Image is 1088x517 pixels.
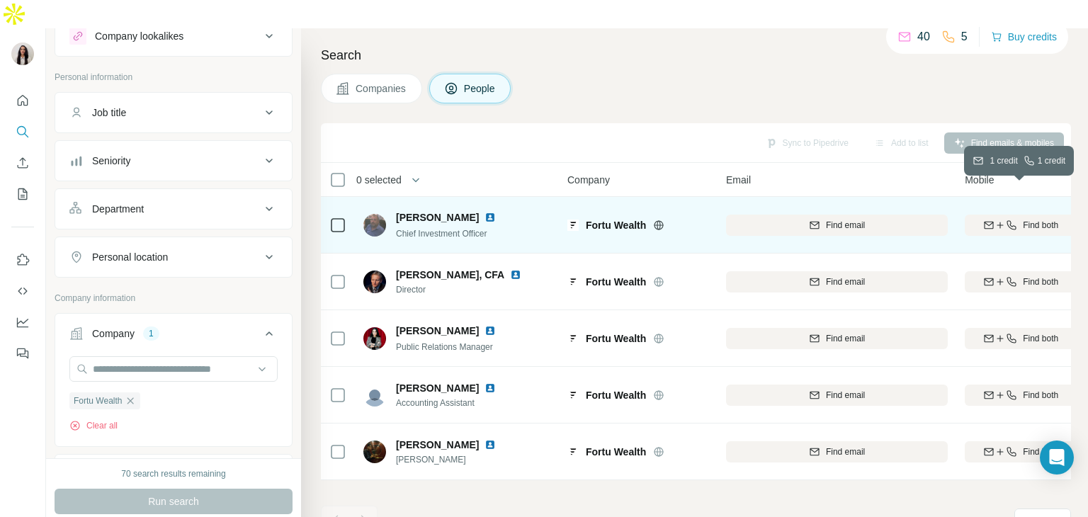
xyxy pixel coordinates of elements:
img: LinkedIn logo [484,382,496,394]
button: Job title [55,96,292,130]
button: Find both [965,328,1077,349]
button: Find both [965,271,1077,292]
button: Find email [726,328,948,349]
button: Quick start [11,88,34,113]
span: [PERSON_NAME] [396,210,479,225]
span: Find email [826,445,865,458]
img: Avatar [363,327,386,350]
span: [PERSON_NAME], CFA [396,269,504,280]
img: Avatar [11,42,34,65]
button: Company lookalikes [55,19,292,53]
span: Fortu Wealth [586,218,646,232]
div: Open Intercom Messenger [1040,441,1074,475]
div: 1 [143,327,159,340]
button: Company1 [55,317,292,356]
span: Chief Investment Officer [396,229,487,239]
img: Logo of Fortu Wealth [567,446,579,458]
img: Avatar [363,384,386,407]
span: Companies [356,81,407,96]
img: Avatar [363,271,386,293]
img: Logo of Fortu Wealth [567,390,579,401]
span: Find both [1023,389,1058,402]
span: Find email [826,332,865,345]
p: 40 [917,28,930,45]
button: Department [55,192,292,226]
button: Use Surfe on LinkedIn [11,247,34,273]
span: Fortu Wealth [586,331,646,346]
button: Find both [965,441,1077,462]
div: 70 search results remaining [121,467,225,480]
button: Enrich CSV [11,150,34,176]
span: Find both [1023,219,1058,232]
button: Buy credits [991,27,1057,47]
span: Find both [1023,332,1058,345]
span: [PERSON_NAME] [396,453,513,466]
span: Fortu Wealth [586,445,646,459]
button: Feedback [11,341,34,366]
span: [PERSON_NAME] [396,438,479,452]
div: Department [92,202,144,216]
p: 5 [961,28,968,45]
button: Find email [726,441,948,462]
img: LinkedIn logo [484,439,496,450]
span: Find email [826,389,865,402]
span: Find email [826,275,865,288]
span: 0 selected [356,173,402,187]
span: Find both [1023,275,1058,288]
button: Seniority [55,144,292,178]
span: Fortu Wealth [586,275,646,289]
button: Dashboard [11,309,34,335]
img: LinkedIn logo [484,325,496,336]
div: Company [92,326,135,341]
button: Personal location [55,240,292,274]
img: Avatar [363,441,386,463]
img: LinkedIn logo [484,212,496,223]
span: People [464,81,497,96]
button: Find both [965,215,1077,236]
button: Find both [965,385,1077,406]
button: Use Surfe API [11,278,34,304]
img: Logo of Fortu Wealth [567,220,579,231]
span: Public Relations Manager [396,342,493,352]
img: Logo of Fortu Wealth [567,276,579,288]
span: Find email [826,219,865,232]
button: Industry [55,458,292,492]
p: Company information [55,292,293,305]
span: Director [396,283,538,296]
img: LinkedIn logo [510,269,521,280]
span: Mobile [965,173,994,187]
button: Search [11,119,34,144]
img: Avatar [363,214,386,237]
span: [PERSON_NAME] [396,381,479,395]
span: [PERSON_NAME] [396,324,479,338]
span: Email [726,173,751,187]
span: Fortu Wealth [586,388,646,402]
span: Accounting Assistant [396,397,513,409]
button: Find email [726,385,948,406]
button: Clear all [69,419,118,432]
h4: Search [321,45,1071,65]
div: Job title [92,106,126,120]
span: Fortu Wealth [74,394,122,407]
div: Personal location [92,250,168,264]
span: Company [567,173,610,187]
p: Personal information [55,71,293,84]
div: Company lookalikes [95,29,183,43]
span: Find both [1023,445,1058,458]
div: Seniority [92,154,130,168]
button: My lists [11,181,34,207]
img: Logo of Fortu Wealth [567,333,579,344]
button: Find email [726,215,948,236]
button: Find email [726,271,948,292]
